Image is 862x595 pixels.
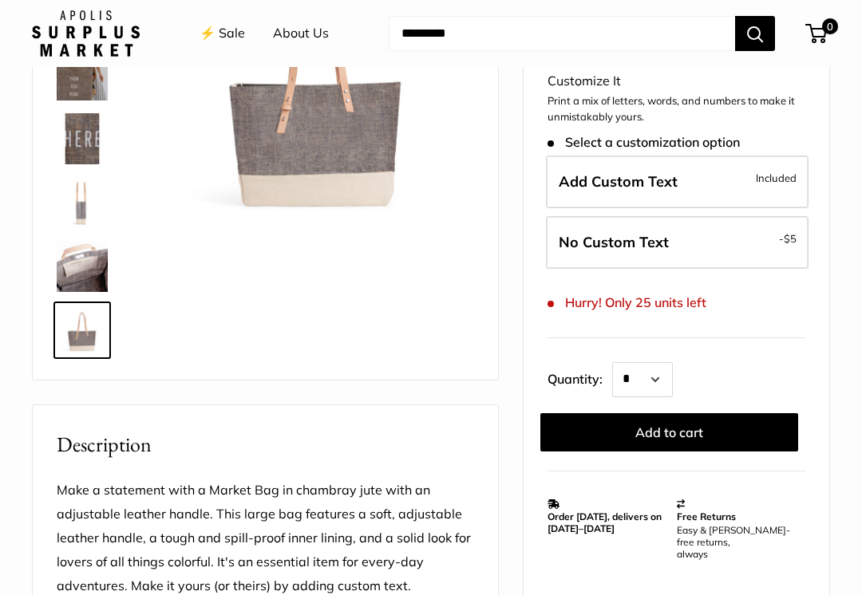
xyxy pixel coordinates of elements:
[57,305,108,356] img: Shoulder Market Bag in Chambray
[548,357,612,397] label: Quantity:
[53,46,111,104] a: description_Classic Chambray on the Original Market Bag for the first time.
[57,241,108,292] img: Shoulder Market Bag in Chambray
[546,156,809,208] label: Add Custom Text
[53,174,111,231] a: description_Side view of the Shoulder Market Bag
[548,510,662,534] strong: Order [DATE], delivers on [DATE]–[DATE]
[735,16,775,51] button: Search
[677,524,798,560] p: Easy & [PERSON_NAME]-free returns, always
[548,135,740,150] span: Select a customization option
[57,49,108,100] img: description_Classic Chambray on the Original Market Bag for the first time.
[57,429,474,460] h2: Description
[807,24,827,43] a: 0
[548,69,805,93] div: Customize It
[540,413,798,451] button: Add to cart
[57,177,108,228] img: description_Side view of the Shoulder Market Bag
[53,110,111,167] a: description_A close up of our first Chambray Jute Bag
[546,216,809,269] label: Leave Blank
[784,232,797,245] span: $5
[32,10,140,57] img: Apolis: Surplus Market
[779,229,797,248] span: -
[389,16,735,51] input: Search...
[548,295,706,310] span: Hurry! Only 25 units left
[559,233,669,251] span: No Custom Text
[559,172,678,191] span: Add Custom Text
[548,93,805,124] p: Print a mix of letters, words, and numbers to make it unmistakably yours.
[273,22,329,45] a: About Us
[200,22,245,45] a: ⚡️ Sale
[57,113,108,164] img: description_A close up of our first Chambray Jute Bag
[756,168,797,187] span: Included
[677,510,736,522] strong: Free Returns
[822,18,838,34] span: 0
[53,301,111,359] a: Shoulder Market Bag in Chambray
[53,238,111,295] a: Shoulder Market Bag in Chambray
